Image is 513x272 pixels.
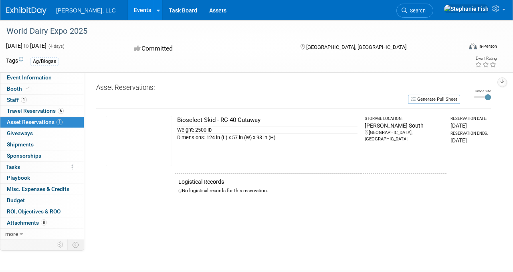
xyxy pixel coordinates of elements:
div: Weight: 2500 lb [177,126,357,134]
a: Asset Reservations1 [0,117,84,128]
span: Booth [7,85,31,92]
span: Travel Reservations [7,108,64,114]
img: Format-Inperson.png [469,43,477,49]
div: [GEOGRAPHIC_DATA], [GEOGRAPHIC_DATA] [365,130,443,142]
a: ROI, Objectives & ROO [0,206,84,217]
div: Committed [132,42,287,56]
span: Attachments [7,219,47,226]
div: Image Size [474,89,491,93]
a: Search [396,4,433,18]
span: 1 [21,97,27,103]
div: World Dairy Expo 2025 [4,24,455,39]
span: Staff [7,97,27,103]
span: 1 [57,119,63,125]
div: [DATE] [450,136,488,144]
span: more [5,231,18,237]
span: Sponsorships [7,152,41,159]
span: Misc. Expenses & Credits [7,186,69,192]
div: In-Person [478,43,497,49]
a: Sponsorships [0,150,84,161]
span: 8 [41,219,47,225]
i: Booth reservation complete [26,86,30,91]
a: Playbook [0,173,84,183]
span: Asset Reservations [7,119,63,125]
span: Tasks [6,164,20,170]
a: more [0,229,84,240]
div: Event Format [425,42,497,54]
div: Bioselect Skid - RC 40 Cutaway [177,116,357,124]
div: Ag/Biogas [30,57,59,66]
a: Giveaways [0,128,84,139]
button: Generate Pull Sheet [408,95,460,104]
span: [GEOGRAPHIC_DATA], [GEOGRAPHIC_DATA] [306,44,406,50]
div: Logistical Records [178,178,443,186]
a: Tasks [0,162,84,173]
a: Attachments8 [0,217,84,228]
span: Search [407,8,426,14]
div: Reservation Date: [450,116,488,122]
span: Giveaways [7,130,33,136]
div: No logistical records for this reservation. [178,187,443,194]
span: Shipments [7,141,34,148]
a: Shipments [0,139,84,150]
a: Travel Reservations6 [0,106,84,116]
span: Playbook [7,175,30,181]
a: Staff1 [0,95,84,106]
span: (4 days) [48,44,65,49]
span: Budget [7,197,25,203]
div: Dimensions: 124 in (L) x 57 in (W) x 93 in (H) [177,134,357,141]
div: [DATE] [450,122,488,130]
img: Stephanie Fish [444,4,489,13]
span: to [22,43,30,49]
span: 6 [58,108,64,114]
div: Asset Reservations: [96,83,456,94]
td: Tags [6,57,23,66]
img: ExhibitDay [6,7,46,15]
td: Personalize Event Tab Strip [54,240,68,250]
div: Event Rating [475,57,497,61]
img: View Images [106,116,172,166]
span: [DATE] [DATE] [6,43,46,49]
td: Toggle Event Tabs [68,240,84,250]
div: Storage Location: [365,116,443,122]
div: [PERSON_NAME] South [365,122,443,130]
a: Booth [0,83,84,94]
a: Misc. Expenses & Credits [0,184,84,195]
div: Reservation Ends: [450,131,488,136]
span: [PERSON_NAME], LLC [56,7,116,14]
a: Budget [0,195,84,206]
span: Event Information [7,74,52,81]
span: ROI, Objectives & ROO [7,208,61,215]
a: Event Information [0,72,84,83]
